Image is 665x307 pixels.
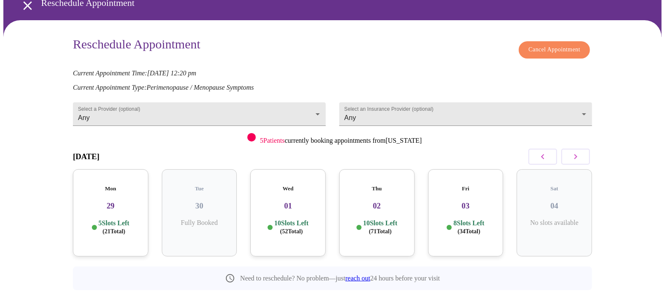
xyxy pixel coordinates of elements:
[346,275,370,282] a: reach out
[73,152,99,161] h3: [DATE]
[346,201,408,211] h3: 02
[80,201,142,211] h3: 29
[73,84,254,91] em: Current Appointment Type: Perimenopause / Menopause Symptoms
[260,137,422,144] p: currently booking appointments from [US_STATE]
[363,219,397,235] p: 10 Slots Left
[523,219,585,227] p: No slots available
[523,201,585,211] h3: 04
[528,45,580,55] span: Cancel Appointment
[73,37,200,54] h3: Reschedule Appointment
[369,228,391,235] span: ( 71 Total)
[435,185,497,192] h5: Fri
[458,228,480,235] span: ( 34 Total)
[280,228,303,235] span: ( 52 Total)
[523,185,585,192] h5: Sat
[169,185,231,192] h5: Tue
[339,102,592,126] div: Any
[257,201,319,211] h3: 01
[80,185,142,192] h5: Mon
[346,185,408,192] h5: Thu
[260,137,285,144] span: 5 Patients
[519,41,590,59] button: Cancel Appointment
[169,201,231,211] h3: 30
[73,69,196,77] em: Current Appointment Time: [DATE] 12:20 pm
[257,185,319,192] h5: Wed
[169,219,231,227] p: Fully Booked
[240,275,440,282] p: Need to reschedule? No problem—just 24 hours before your visit
[73,102,326,126] div: Any
[99,219,129,235] p: 5 Slots Left
[274,219,308,235] p: 10 Slots Left
[453,219,484,235] p: 8 Slots Left
[435,201,497,211] h3: 03
[102,228,125,235] span: ( 21 Total)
